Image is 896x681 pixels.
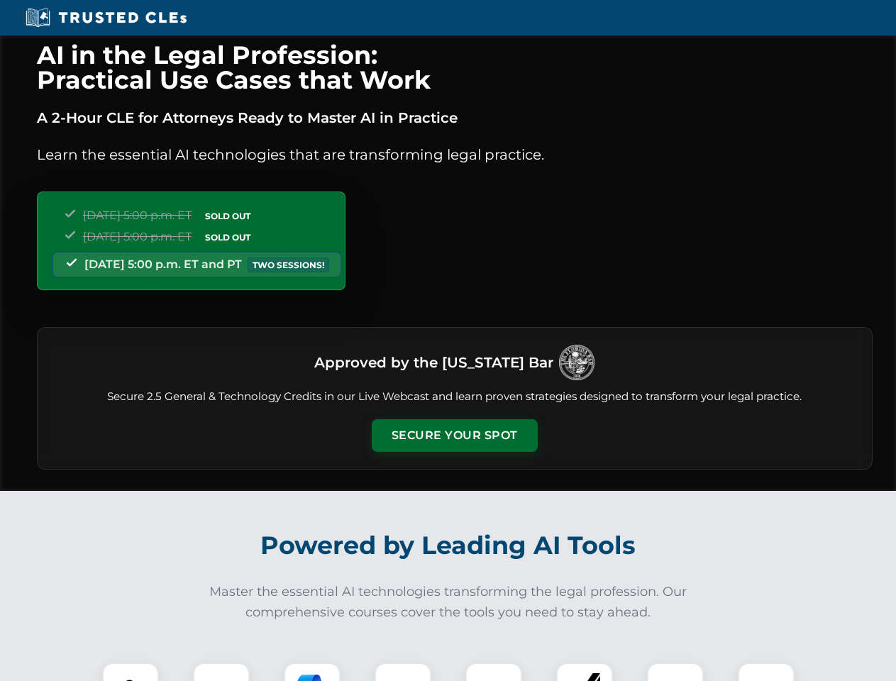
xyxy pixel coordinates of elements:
p: Secure 2.5 General & Technology Credits in our Live Webcast and learn proven strategies designed ... [55,389,855,405]
span: SOLD OUT [200,209,255,223]
span: [DATE] 5:00 p.m. ET [83,230,192,243]
h3: Approved by the [US_STATE] Bar [314,350,553,375]
h2: Powered by Leading AI Tools [55,521,841,570]
img: Trusted CLEs [21,7,191,28]
button: Secure Your Spot [372,419,538,452]
p: Master the essential AI technologies transforming the legal profession. Our comprehensive courses... [200,582,697,623]
span: [DATE] 5:00 p.m. ET [83,209,192,222]
h1: AI in the Legal Profession: Practical Use Cases that Work [37,43,873,92]
img: Logo [559,345,594,380]
p: A 2-Hour CLE for Attorneys Ready to Master AI in Practice [37,106,873,129]
span: SOLD OUT [200,230,255,245]
p: Learn the essential AI technologies that are transforming legal practice. [37,143,873,166]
